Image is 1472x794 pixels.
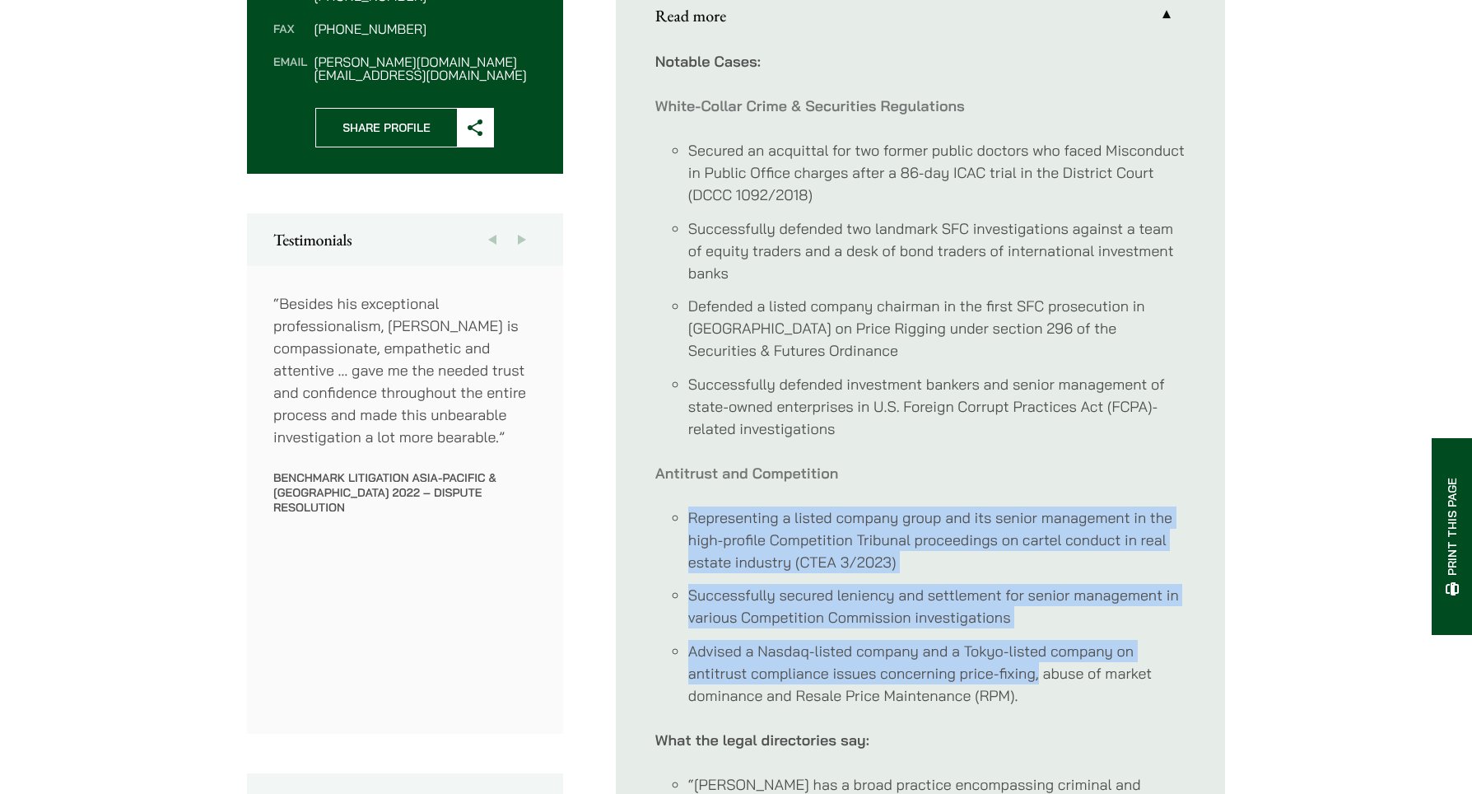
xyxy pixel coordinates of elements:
[655,96,965,115] strong: White-Collar Crime & Securities Regulations
[688,295,1186,362] li: Defended a listed company chairman in the first SFC prosecution in [GEOGRAPHIC_DATA] on Price Rig...
[273,55,307,82] dt: Email
[688,507,1186,573] li: Representing a listed company group and its senior management in the high-profile Competition Tri...
[273,292,537,448] p: “Besides his exceptional professionalism, [PERSON_NAME] is compassionate, empathetic and attentiv...
[477,213,507,266] button: Previous
[314,55,536,82] dd: [PERSON_NAME][DOMAIN_NAME][EMAIL_ADDRESS][DOMAIN_NAME]
[314,22,536,35] dd: [PHONE_NUMBER]
[655,731,869,750] strong: What the legal directories say:
[315,108,494,147] button: Share Profile
[273,470,537,515] p: Benchmark Litigation Asia-Pacific & [GEOGRAPHIC_DATA] 2022 – Dispute Resolution
[655,52,761,71] strong: Notable Cases:
[655,464,839,483] strong: Antitrust and Competition
[273,230,537,250] h2: Testimonials
[688,373,1186,440] li: Successfully defended investment bankers and senior management of state-owned enterprises in U.S....
[688,139,1186,206] li: Secured an acquittal for two former public doctors who faced Misconduct in Public Office charges ...
[316,109,457,147] span: Share Profile
[688,217,1186,284] li: Successfully defended two landmark SFC investigations against a team of equity traders and a desk...
[688,584,1186,628] li: Successfully secured leniency and settlement for senior management in various Competition Commiss...
[688,640,1186,707] li: Advised a Nasdaq-listed company and a Tokyo-listed company on antitrust compliance issues concern...
[507,213,537,266] button: Next
[273,22,307,55] dt: Fax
